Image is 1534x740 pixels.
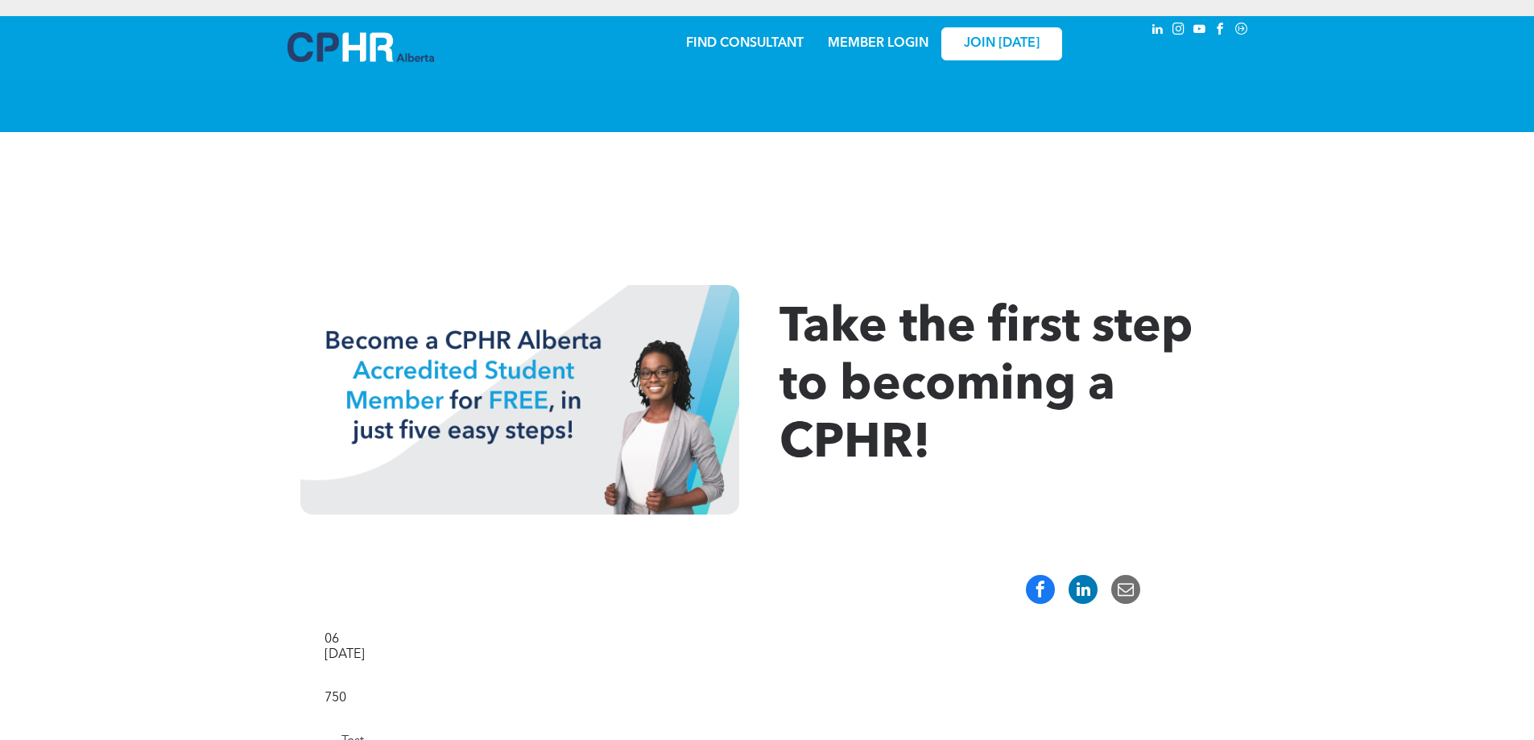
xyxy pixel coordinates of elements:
a: linkedin [1149,20,1167,42]
div: 750 [325,691,1210,706]
span: JOIN [DATE] [964,36,1040,52]
a: youtube [1191,20,1209,42]
a: Social network [1233,20,1251,42]
a: FIND CONSULTANT [686,37,804,50]
a: JOIN [DATE] [941,27,1062,60]
a: instagram [1170,20,1188,42]
div: 06 [325,632,1210,647]
div: [DATE] [325,647,1210,663]
span: Take the first step to becoming a CPHR! [779,304,1193,469]
img: A blue and white logo for cp alberta [287,32,434,62]
a: facebook [1212,20,1230,42]
a: MEMBER LOGIN [828,37,928,50]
